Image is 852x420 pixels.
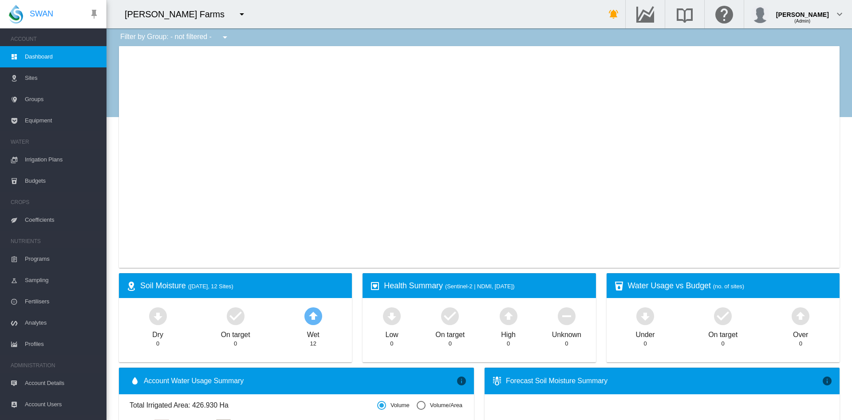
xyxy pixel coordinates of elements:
[152,326,163,340] div: Dry
[506,376,822,386] div: Forecast Soil Moisture Summary
[144,376,456,386] span: Account Water Usage Summary
[385,326,398,340] div: Low
[456,376,467,386] md-icon: icon-information
[552,326,581,340] div: Unknown
[370,281,380,291] md-icon: icon-heart-box-outline
[225,305,246,326] md-icon: icon-checkbox-marked-circle
[25,312,99,334] span: Analytes
[713,283,744,290] span: (no. of sites)
[25,46,99,67] span: Dashboard
[635,9,656,20] md-icon: Go to the Data Hub
[188,283,233,290] span: ([DATE], 12 Sites)
[130,400,377,410] span: Total Irrigated Area: 426.930 Ha
[556,305,577,326] md-icon: icon-minus-circle
[234,340,237,348] div: 0
[384,280,588,291] div: Health Summary
[605,5,623,23] button: icon-bell-ring
[793,326,808,340] div: Over
[776,7,829,16] div: [PERSON_NAME]
[11,135,99,149] span: WATER
[25,373,99,394] span: Account Details
[722,340,725,348] div: 0
[130,376,140,386] md-icon: icon-water
[233,5,251,23] button: icon-menu-down
[628,280,832,291] div: Water Usage vs Budget
[303,305,324,326] md-icon: icon-arrow-up-bold-circle
[435,326,465,340] div: On target
[25,248,99,270] span: Programs
[643,340,647,348] div: 0
[712,305,734,326] md-icon: icon-checkbox-marked-circle
[220,32,230,43] md-icon: icon-menu-down
[674,9,695,20] md-icon: Search the knowledge base
[507,340,510,348] div: 0
[307,326,319,340] div: Wet
[9,5,23,24] img: SWAN-Landscape-Logo-Colour-drop.png
[381,305,402,326] md-icon: icon-arrow-down-bold-circle
[635,305,656,326] md-icon: icon-arrow-down-bold-circle
[636,326,655,340] div: Under
[439,305,461,326] md-icon: icon-checkbox-marked-circle
[11,358,99,373] span: ADMINISTRATION
[608,9,619,20] md-icon: icon-bell-ring
[114,28,237,46] div: Filter by Group: - not filtered -
[822,376,832,386] md-icon: icon-information
[11,32,99,46] span: ACCOUNT
[25,334,99,355] span: Profiles
[221,326,250,340] div: On target
[799,340,802,348] div: 0
[216,28,234,46] button: icon-menu-down
[790,305,811,326] md-icon: icon-arrow-up-bold-circle
[492,376,502,386] md-icon: icon-thermometer-lines
[237,9,247,20] md-icon: icon-menu-down
[310,340,316,348] div: 12
[25,149,99,170] span: Irrigation Plans
[565,340,568,348] div: 0
[25,291,99,312] span: Fertilisers
[751,5,769,23] img: profile.jpg
[390,340,393,348] div: 0
[30,8,53,20] span: SWAN
[140,280,345,291] div: Soil Moisture
[11,234,99,248] span: NUTRIENTS
[126,281,137,291] md-icon: icon-map-marker-radius
[25,209,99,231] span: Coefficients
[25,170,99,192] span: Budgets
[125,8,233,20] div: [PERSON_NAME] Farms
[445,283,514,290] span: (Sentinel-2 | NDMI, [DATE])
[25,270,99,291] span: Sampling
[25,394,99,415] span: Account Users
[449,340,452,348] div: 0
[417,401,462,410] md-radio-button: Volume/Area
[156,340,159,348] div: 0
[834,9,845,20] md-icon: icon-chevron-down
[794,19,810,24] span: (Admin)
[25,110,99,131] span: Equipment
[147,305,169,326] md-icon: icon-arrow-down-bold-circle
[708,326,738,340] div: On target
[614,281,624,291] md-icon: icon-cup-water
[501,326,516,340] div: High
[89,9,99,20] md-icon: icon-pin
[498,305,519,326] md-icon: icon-arrow-up-bold-circle
[25,67,99,89] span: Sites
[11,195,99,209] span: CROPS
[377,401,410,410] md-radio-button: Volume
[25,89,99,110] span: Groups
[714,9,735,20] md-icon: Click here for help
